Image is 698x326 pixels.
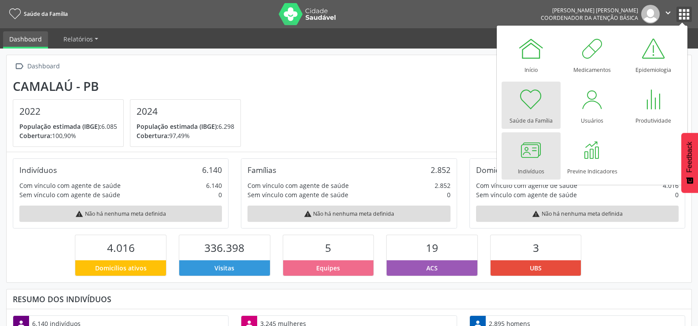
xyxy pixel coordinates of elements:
[563,132,622,180] a: Previne Indicadores
[19,106,117,117] h4: 2022
[426,263,438,273] span: ACS
[247,190,348,199] div: Sem vínculo com agente de saúde
[19,122,101,131] span: População estimada (IBGE):
[13,79,247,94] div: Camalaú - PB
[137,122,218,131] span: População estimada (IBGE):
[502,132,561,180] a: Indivíduos
[19,122,117,131] p: 6.085
[137,122,234,131] p: 6.298
[137,131,169,140] span: Cobertura:
[57,31,104,47] a: Relatórios
[530,263,542,273] span: UBS
[476,206,679,222] div: Não há nenhuma meta definida
[24,10,68,18] span: Saúde da Família
[660,5,676,23] button: 
[532,210,540,218] i: warning
[447,190,451,199] div: 0
[304,210,312,218] i: warning
[19,181,121,190] div: Com vínculo com agente de saúde
[686,142,694,172] span: Feedback
[214,263,234,273] span: Visitas
[63,35,93,43] span: Relatórios
[641,5,660,23] img: img
[624,31,683,78] a: Epidemiologia
[316,263,340,273] span: Equipes
[95,263,147,273] span: Domicílios ativos
[204,240,244,255] span: 336.398
[435,181,451,190] div: 2.852
[75,210,83,218] i: warning
[3,31,48,49] a: Dashboard
[502,82,561,129] a: Saúde da Família
[13,60,26,73] i: 
[19,190,120,199] div: Sem vínculo com agente de saúde
[19,131,52,140] span: Cobertura:
[563,82,622,129] a: Usuários
[247,181,349,190] div: Com vínculo com agente de saúde
[247,206,450,222] div: Não há nenhuma meta definida
[502,31,561,78] a: Início
[624,82,683,129] a: Produtividade
[107,240,135,255] span: 4.016
[476,181,577,190] div: Com vínculo com agente de saúde
[325,240,331,255] span: 5
[563,31,622,78] a: Medicamentos
[675,190,679,199] div: 0
[476,165,513,175] div: Domicílios
[676,7,692,22] button: apps
[206,181,222,190] div: 6.140
[431,165,451,175] div: 2.852
[218,190,222,199] div: 0
[541,7,638,14] div: [PERSON_NAME] [PERSON_NAME]
[6,7,68,21] a: Saúde da Família
[137,106,234,117] h4: 2024
[202,165,222,175] div: 6.140
[26,60,61,73] div: Dashboard
[533,240,539,255] span: 3
[663,181,679,190] div: 4.016
[19,131,117,140] p: 100,90%
[19,206,222,222] div: Não há nenhuma meta definida
[663,8,673,18] i: 
[13,294,685,304] div: Resumo dos indivíduos
[426,240,438,255] span: 19
[19,165,57,175] div: Indivíduos
[137,131,234,140] p: 97,49%
[681,133,698,193] button: Feedback - Mostrar pesquisa
[541,14,638,22] span: Coordenador da Atenção Básica
[13,60,61,73] a:  Dashboard
[247,165,276,175] div: Famílias
[476,190,577,199] div: Sem vínculo com agente de saúde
